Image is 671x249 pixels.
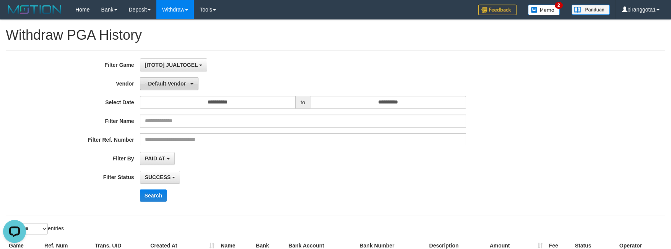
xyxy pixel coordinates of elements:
[19,223,48,234] select: Showentries
[145,174,171,180] span: SUCCESS
[6,4,64,15] img: MOTION_logo.png
[145,155,165,162] span: PAID AT
[145,81,189,87] span: - Default Vendor -
[555,2,563,9] span: 2
[6,27,665,43] h1: Withdraw PGA History
[528,5,560,15] img: Button%20Memo.svg
[140,152,175,165] button: PAID AT
[3,3,26,26] button: Open LiveChat chat widget
[6,223,64,234] label: Show entries
[572,5,610,15] img: panduan.png
[145,62,198,68] span: [ITOTO] JUALTOGEL
[140,189,167,202] button: Search
[478,5,517,15] img: Feedback.jpg
[140,171,180,184] button: SUCCESS
[140,77,199,90] button: - Default Vendor -
[296,96,310,109] span: to
[140,58,208,71] button: [ITOTO] JUALTOGEL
